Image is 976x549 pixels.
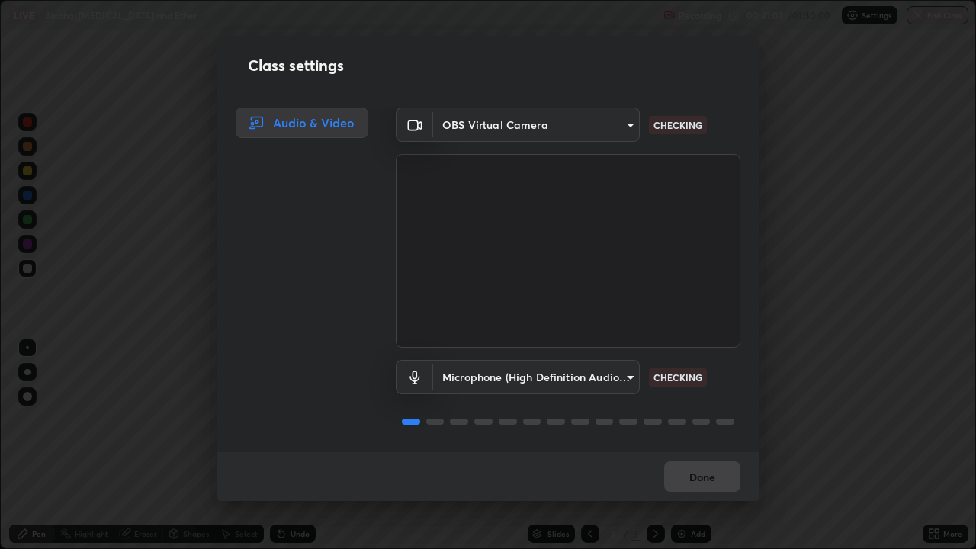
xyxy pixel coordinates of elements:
div: OBS Virtual Camera [433,360,640,394]
h2: Class settings [248,54,344,77]
div: OBS Virtual Camera [433,108,640,142]
div: Audio & Video [236,108,368,138]
p: CHECKING [653,118,702,132]
p: CHECKING [653,371,702,384]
